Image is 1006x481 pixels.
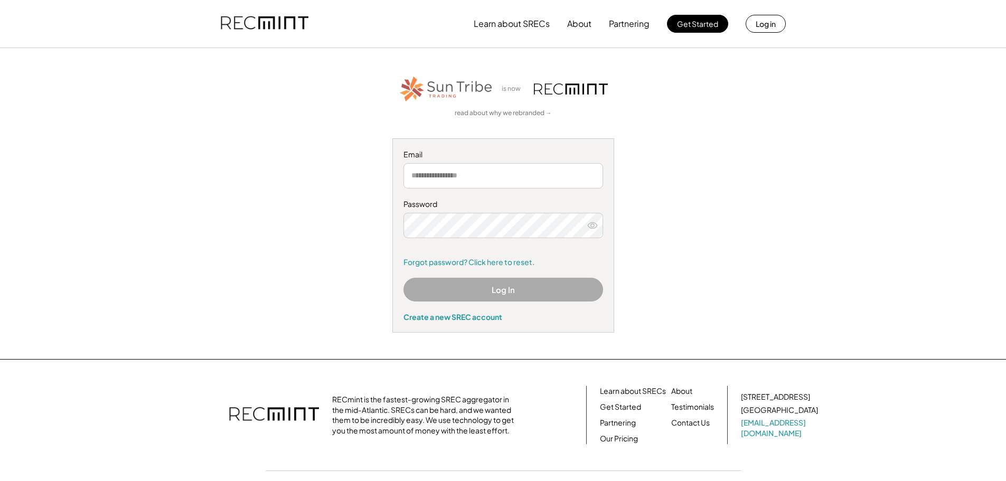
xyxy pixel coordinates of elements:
div: Email [403,149,603,160]
div: Password [403,199,603,210]
button: Log in [746,15,786,33]
a: Forgot password? Click here to reset. [403,257,603,268]
a: Partnering [600,418,636,428]
div: is now [499,84,529,93]
button: About [567,13,591,34]
button: Learn about SRECs [474,13,550,34]
button: Get Started [667,15,728,33]
a: Testimonials [671,402,714,412]
a: Our Pricing [600,433,638,444]
button: Log In [403,278,603,301]
img: STT_Horizontal_Logo%2B-%2BColor.png [399,74,494,103]
a: read about why we rebranded → [455,109,552,118]
button: Partnering [609,13,650,34]
div: [GEOGRAPHIC_DATA] [741,405,818,416]
div: [STREET_ADDRESS] [741,392,810,402]
a: About [671,386,692,397]
div: Create a new SREC account [403,312,603,322]
a: [EMAIL_ADDRESS][DOMAIN_NAME] [741,418,820,438]
img: recmint-logotype%403x.png [229,397,319,433]
a: Contact Us [671,418,710,428]
a: Get Started [600,402,641,412]
a: Learn about SRECs [600,386,666,397]
img: recmint-logotype%403x.png [534,83,608,95]
div: RECmint is the fastest-growing SREC aggregator in the mid-Atlantic. SRECs can be hard, and we wan... [332,394,520,436]
img: recmint-logotype%403x.png [221,6,308,42]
